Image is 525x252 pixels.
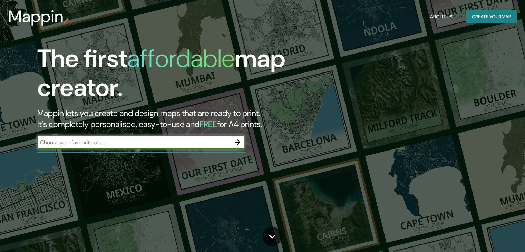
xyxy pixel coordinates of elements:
input: Choose your favourite place [37,138,231,146]
h5: FREE [200,119,217,129]
h3: Mappin [8,7,64,26]
button: Create yourmap [466,10,517,23]
h1: affordable [127,42,235,75]
h2: Mappin lets you create and design maps that are ready to print. It's completely personalised, eas... [37,108,300,130]
button: About Us [427,10,455,23]
img: mappin-pin [64,18,69,23]
h1: The first map creator. [37,44,300,108]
